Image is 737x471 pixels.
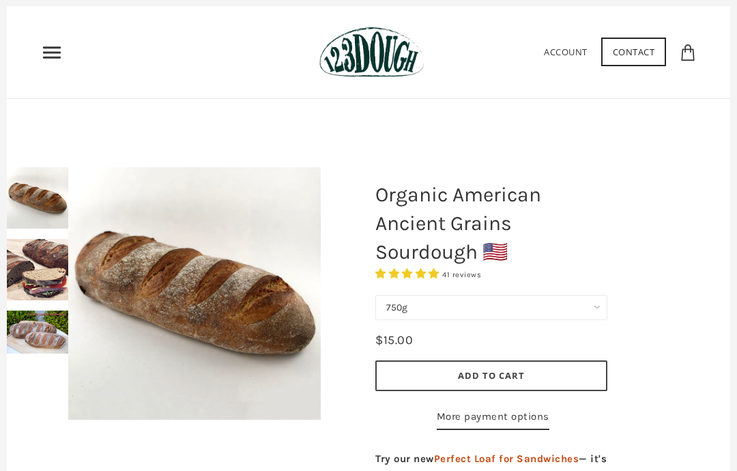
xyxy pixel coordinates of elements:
[7,311,68,354] img: Organic American Ancient Grains Sourdough 🇺🇸
[41,42,63,63] nav: Primary
[442,270,481,279] span: 41 reviews
[601,38,667,66] a: Contact
[375,330,413,350] div: $15.00
[458,369,525,382] span: Add to Cart
[437,408,549,430] a: More payment options
[7,167,68,229] img: Organic American Ancient Grains Sourdough 🇺🇸
[375,268,442,280] span: 4.93 stars
[375,360,607,391] button: Add to Cart
[544,46,588,58] a: Account
[365,173,618,273] h1: Organic American Ancient Grains Sourdough 🇺🇸
[7,239,68,300] img: Organic American Ancient Grains Sourdough 🇺🇸
[434,453,579,465] span: Perfect Loaf for Sandwiches
[68,167,321,420] img: Organic American Ancient Grains Sourdough 🇺🇸
[319,27,424,78] img: 123Dough Bakery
